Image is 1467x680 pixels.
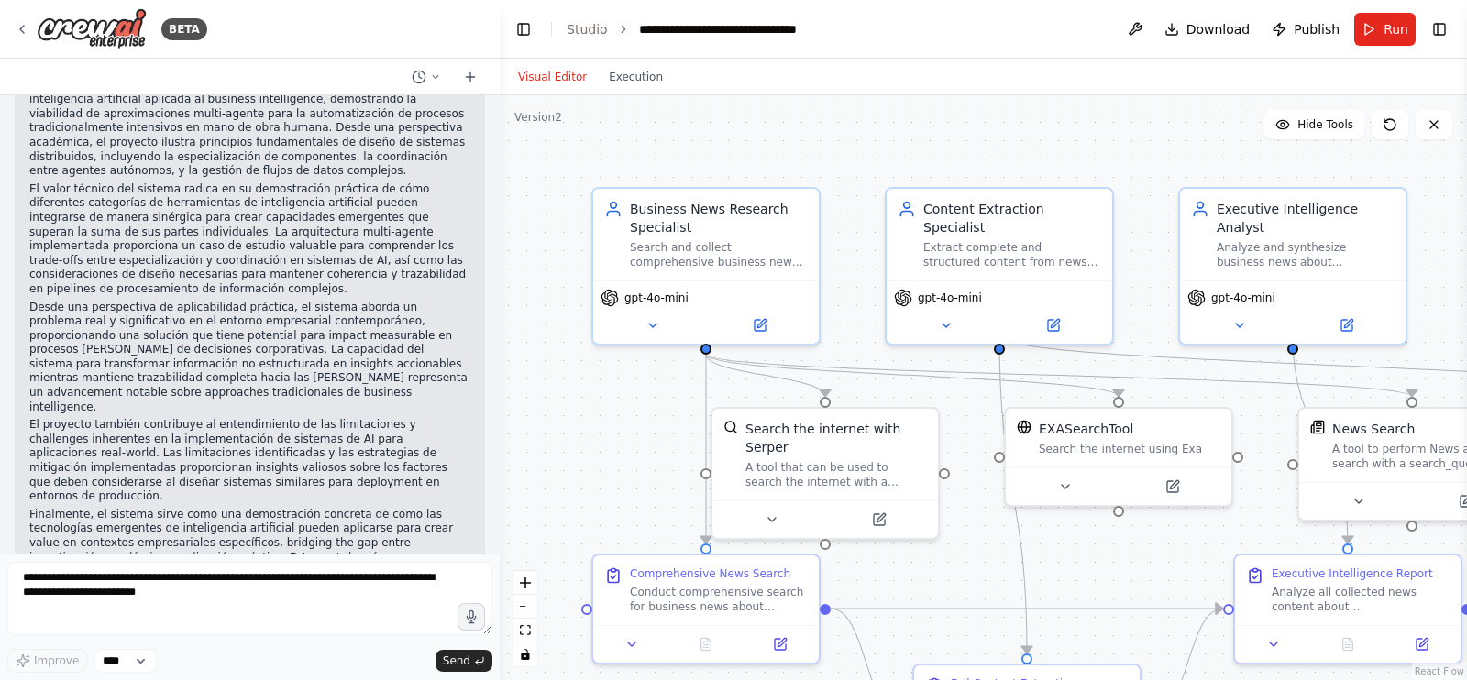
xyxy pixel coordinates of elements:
div: Version 2 [514,110,562,125]
span: Improve [34,653,79,668]
button: Start a new chat [456,66,485,88]
img: SerplyNewsSearchTool [1310,420,1325,434]
div: Comprehensive News Search [630,566,790,581]
button: zoom out [513,595,537,619]
button: Hide Tools [1264,110,1364,139]
div: Executive Intelligence AnalystAnalyze and synthesize business news about {company_name} to create... [1178,187,1407,345]
img: EXASearchTool [1017,420,1031,434]
span: gpt-4o-mini [918,291,982,305]
button: No output available [667,633,745,655]
div: News Search [1332,420,1415,438]
button: No output available [1309,633,1387,655]
button: Visual Editor [507,66,598,88]
div: Content Extraction SpecialistExtract complete and structured content from news article URLs to en... [885,187,1114,345]
div: Business News Research SpecialistSearch and collect comprehensive business news and information a... [591,187,821,345]
div: Executive Intelligence Report [1272,566,1433,581]
a: Studio [567,22,608,37]
g: Edge from 315ec665-2d3f-4e09-8f35-4ee631c4c211 to 063da2b6-03d8-4fef-8cec-ac30d4b96288 [1284,335,1357,543]
div: Comprehensive News SearchConduct comprehensive search for business news about {company_name} with... [591,554,821,664]
span: Publish [1294,20,1340,38]
div: React Flow controls [513,571,537,666]
div: Executive Intelligence ReportAnalyze all collected news content about {company_name} and create a... [1233,554,1462,664]
button: Show right sidebar [1427,16,1452,42]
button: Improve [7,649,87,673]
div: EXASearchToolEXASearchToolSearch the internet using Exa [1004,407,1233,507]
button: Execution [598,66,674,88]
span: Run [1384,20,1408,38]
div: Conduct comprehensive search for business news about {company_name} within the date range from {s... [630,585,808,614]
span: gpt-4o-mini [624,291,689,305]
p: Finalmente, el sistema sirve como una demostración concreta de cómo las tecnologías emergentes de... [29,508,470,608]
div: Content Extraction Specialist [923,200,1101,236]
button: zoom in [513,571,537,595]
button: Open in side panel [748,633,811,655]
div: Search the internet using Exa [1039,442,1220,456]
button: Open in side panel [827,509,931,531]
button: Download [1157,13,1258,46]
div: Search the internet with Serper [745,420,927,456]
a: React Flow attribution [1415,666,1464,676]
p: El proyecto también contribuye al entendimiento de las limitaciones y challenges inherentes en la... [29,418,470,504]
span: Hide Tools [1297,117,1353,132]
div: BETA [161,18,207,40]
div: A tool that can be used to search the internet with a search_query. Supports different search typ... [745,460,927,489]
button: fit view [513,619,537,642]
g: Edge from 7c396735-c3be-4ad8-9082-210d1c7f688e to 063da2b6-03d8-4fef-8cec-ac30d4b96288 [831,599,1222,618]
p: Este sistema representa una contribución significativa al campo de la inteligencia artificial apl... [29,79,470,179]
nav: breadcrumb [567,20,845,38]
g: Edge from 8dad20bd-41e0-4020-97c9-138e7120f68a to 7c396735-c3be-4ad8-9082-210d1c7f688e [697,354,715,543]
img: SerperDevTool [723,420,738,434]
p: El valor técnico del sistema radica en su demostración práctica de cómo diferentes categorías de ... [29,182,470,297]
span: Download [1186,20,1251,38]
g: Edge from 8dad20bd-41e0-4020-97c9-138e7120f68a to 90b9eb2e-9291-4afd-9d32-dd348180d3bb [697,354,1128,396]
p: Desde una perspectiva de aplicabilidad práctica, el sistema aborda un problema real y significati... [29,301,470,415]
g: Edge from 8dad20bd-41e0-4020-97c9-138e7120f68a to b20e80fc-b3a0-466f-995c-99e0d710e472 [697,354,834,396]
div: Extract complete and structured content from news article URLs to ensure comprehensive coverage o... [923,240,1101,269]
div: EXASearchTool [1039,420,1133,438]
span: gpt-4o-mini [1211,291,1275,305]
div: Search and collect comprehensive business news and information about {company_name} from {start_d... [630,240,808,269]
button: Click to speak your automation idea [458,603,485,631]
div: Business News Research Specialist [630,200,808,236]
button: Run [1354,13,1416,46]
button: Send [436,650,492,672]
div: SerperDevToolSearch the internet with SerperA tool that can be used to search the internet with a... [711,407,940,540]
button: Open in side panel [1295,314,1398,336]
button: Publish [1264,13,1347,46]
span: Send [443,653,470,668]
g: Edge from 908d2e44-b4c1-4f2e-9f34-bb2967f9ca16 to fedf0c9e-bead-4d6b-bd51-851303e16be1 [990,335,1036,653]
button: Switch to previous chat [404,66,448,88]
div: Analyze and synthesize business news about {company_name} to create a comprehensive executive bri... [1217,240,1395,269]
button: Open in side panel [1120,476,1224,498]
button: Open in side panel [1390,633,1453,655]
button: Hide left sidebar [511,16,536,42]
div: Executive Intelligence Analyst [1217,200,1395,236]
g: Edge from 8dad20bd-41e0-4020-97c9-138e7120f68a to d2b02cba-7c49-4673-bc62-dbc64b2a123d [697,354,1421,396]
button: Open in side panel [708,314,811,336]
div: Analyze all collected news content about {company_name} and create a comprehensive executive brie... [1272,585,1450,614]
button: toggle interactivity [513,642,537,666]
img: Logo [37,8,147,49]
button: Open in side panel [1001,314,1105,336]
